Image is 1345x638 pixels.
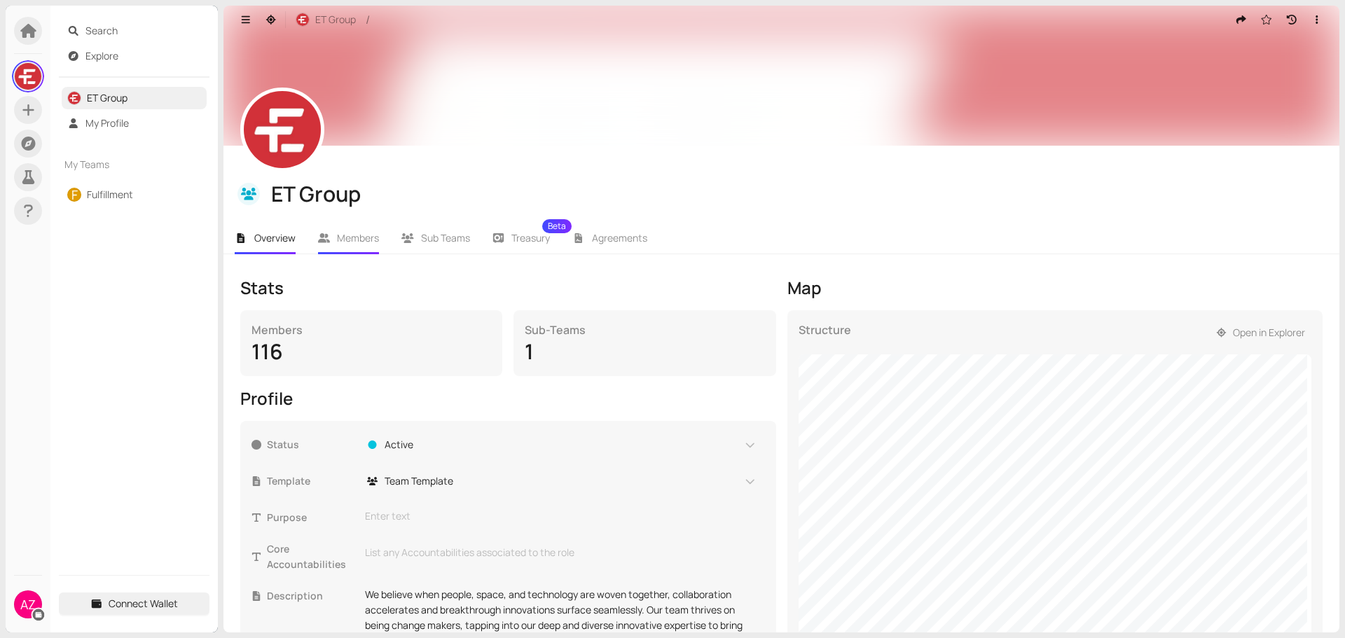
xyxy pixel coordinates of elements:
div: Members [251,321,491,338]
a: Fulfillment [87,188,133,201]
span: Members [337,231,379,244]
button: ET Group [289,8,363,31]
img: r-RjKx4yED.jpeg [296,13,309,26]
sup: Beta [542,219,572,233]
div: 116 [251,338,491,365]
span: Active [385,437,413,452]
span: Search [85,20,202,42]
img: sxiwkZVnJ8.jpeg [244,91,321,168]
div: List any Accountabilities associated to the role [365,545,757,560]
span: Status [267,437,357,452]
div: Profile [240,387,776,410]
div: ET Group [271,181,1320,207]
span: Sub Teams [421,231,470,244]
img: LsfHRQdbm8.jpeg [15,63,41,90]
span: Open in Explorer [1233,325,1305,340]
a: My Profile [85,116,129,130]
span: Treasury [511,233,550,243]
span: Team Template [385,473,453,489]
div: Map [787,277,1323,299]
span: Purpose [267,510,357,525]
div: Structure [799,321,851,354]
span: Template [267,473,357,489]
span: AZ [20,590,36,618]
span: Overview [254,231,296,244]
span: ET Group [315,12,356,27]
div: Stats [240,277,776,299]
div: Sub-Teams [525,321,764,338]
a: ET Group [87,91,127,104]
button: Open in Explorer [1209,321,1312,344]
span: Agreements [592,231,647,244]
span: Core Accountabilities [267,541,357,572]
span: Connect Wallet [109,596,178,611]
a: Explore [85,49,118,62]
button: Connect Wallet [59,592,209,615]
div: My Teams [59,148,209,181]
div: Enter text [365,508,757,524]
div: 1 [525,338,764,365]
span: My Teams [64,157,179,172]
span: Description [267,588,357,604]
